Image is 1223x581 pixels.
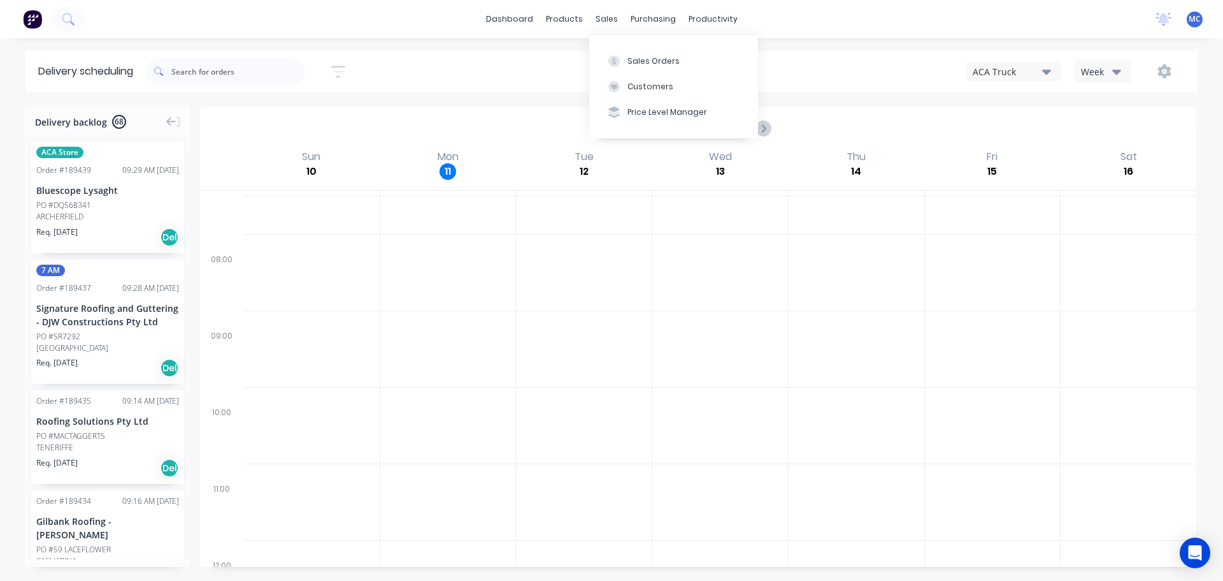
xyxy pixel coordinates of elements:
div: [GEOGRAPHIC_DATA] [36,342,179,354]
div: 09:29 AM [DATE] [122,165,179,176]
div: productivity [682,10,744,29]
img: Factory [23,10,42,29]
div: Roofing Solutions Pty Ltd [36,415,179,428]
div: Customers [627,81,673,92]
span: Req. [DATE] [36,226,78,238]
div: Order # 189439 [36,165,91,176]
div: Week [1081,65,1118,78]
div: PO #SR7292 [36,331,80,342]
div: Order # 189437 [36,283,91,294]
div: ACA Truck [973,65,1042,78]
span: Req. [DATE] [36,357,78,369]
div: CASUARINA [36,555,179,567]
span: Delivery backlog [35,115,107,129]
div: Delivery scheduling [25,51,146,92]
div: 11:00 [200,482,243,558]
div: Del [160,459,179,478]
button: Price Level Manager [589,99,758,125]
div: 16 [1120,163,1137,180]
button: Week [1074,61,1131,83]
div: Fri [983,151,1001,163]
div: Open Intercom Messenger [1180,538,1210,568]
div: Wed [705,151,736,163]
div: Signature Roofing and Guttering - DJW Constructions Pty Ltd [36,302,179,328]
a: dashboard [480,10,540,29]
div: Sales Orders [627,55,680,67]
div: 07:00 [200,175,243,252]
span: 7 AM [36,265,65,276]
div: 08:00 [200,252,243,328]
div: PO #59 LACEFLOWER [36,544,111,555]
div: Mon [434,151,462,163]
div: Order # 189434 [36,496,91,507]
button: ACA Truck [966,62,1061,81]
span: ACA Store [36,147,83,158]
span: MC [1189,13,1201,25]
div: Thu [843,151,869,163]
span: Req. [DATE] [36,457,78,469]
div: 11 [440,163,456,180]
div: 14 [848,163,864,180]
div: 09:16 AM [DATE] [122,496,179,507]
div: Bluescope Lysaght [36,184,179,197]
div: 10 [303,163,320,180]
div: TENERIFFE [36,442,179,453]
span: 68 [112,115,126,129]
div: Del [160,228,179,247]
div: sales [589,10,624,29]
input: Search for orders [171,59,305,84]
button: Sales Orders [589,48,758,73]
div: 15 [984,163,1001,180]
div: Order # 189435 [36,395,91,407]
div: Sat [1117,151,1141,163]
div: Sun [298,151,324,163]
div: Del [160,358,179,378]
div: 09:14 AM [DATE] [122,395,179,407]
div: ARCHERFIELD [36,211,179,223]
div: 12 [576,163,592,180]
div: Price Level Manager [627,107,707,118]
div: 10:00 [200,405,243,482]
div: purchasing [624,10,682,29]
div: 09:00 [200,328,243,405]
div: PO #MACTAGGERTS [36,430,105,442]
div: Tue [571,151,597,163]
div: PO #DQ568341 [36,200,91,211]
div: Gilbank Roofing - [PERSON_NAME] [36,515,179,541]
div: products [540,10,589,29]
button: Customers [589,74,758,99]
div: 09:28 AM [DATE] [122,283,179,294]
div: 13 [712,163,729,180]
